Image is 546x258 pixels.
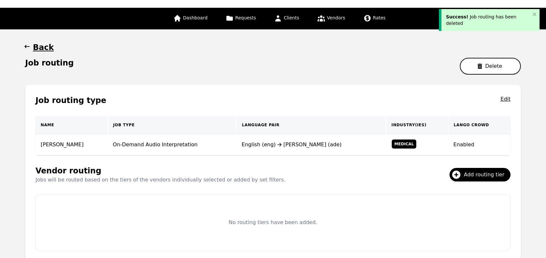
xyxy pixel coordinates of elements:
[235,15,256,20] span: Requests
[446,14,531,26] div: Job routing has been deleted
[183,15,207,20] span: Dashboard
[169,8,211,29] a: Dashboard
[35,166,286,176] h1: Vendor routing
[359,8,389,29] a: Rates
[392,139,416,149] span: Medical
[448,134,511,155] td: Enabled
[501,95,511,106] button: Edit
[464,171,509,179] span: Add routing tier
[25,42,521,53] a: Back
[313,8,349,29] a: Vendors
[242,141,381,149] div: English (eng) [PERSON_NAME] (ade)
[108,134,237,155] td: On-Demand Audio Interpretation
[386,116,448,134] th: Industry(ies)
[35,95,106,106] h1: Job routing type
[35,176,286,184] p: Jobs will be routed based on the tiers of the vendors individually selected or added by set filters.
[35,134,108,155] td: [PERSON_NAME]
[237,116,386,134] th: Language Pair
[448,116,511,134] th: Lango Crowd
[327,15,345,20] span: Vendors
[450,168,511,181] button: Add routing tier
[229,219,317,226] p: No routing tiers have been added.
[33,42,54,53] h1: Back
[284,15,299,20] span: Clients
[532,12,537,17] button: close
[222,8,260,29] a: Requests
[35,116,108,134] th: Name
[446,14,468,19] span: Success!
[25,58,74,68] h1: Job routing
[373,15,386,20] span: Rates
[270,8,303,29] a: Clients
[108,116,237,134] th: Job Type
[25,42,54,53] button: Back
[460,58,521,75] button: Delete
